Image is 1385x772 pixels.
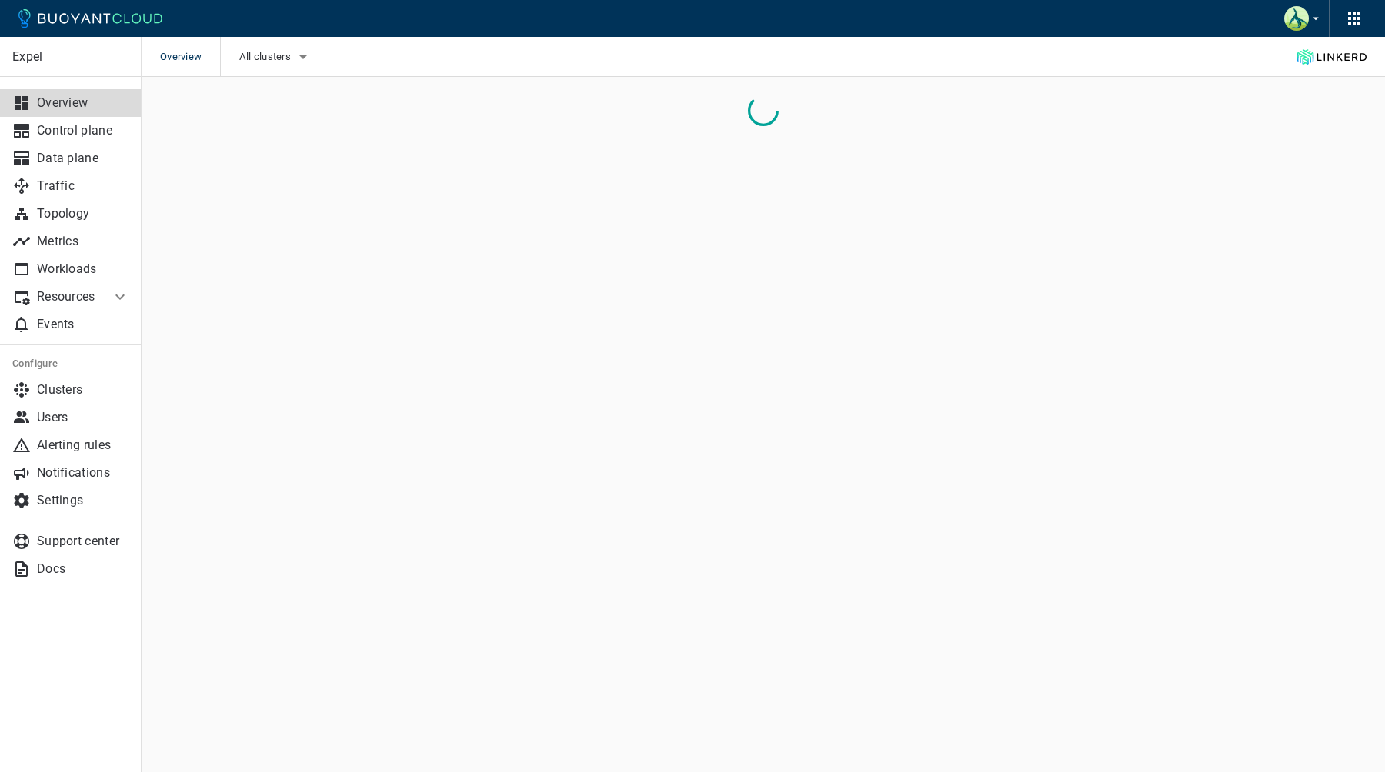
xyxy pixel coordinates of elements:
p: Expel [12,49,128,65]
p: Settings [37,493,129,508]
p: Topology [37,206,129,221]
p: Users [37,410,129,425]
p: Docs [37,561,129,577]
p: Control plane [37,123,129,138]
p: Data plane [37,151,129,166]
p: Metrics [37,234,129,249]
span: All clusters [239,51,294,63]
p: Workloads [37,261,129,277]
p: Events [37,317,129,332]
p: Overview [37,95,129,111]
p: Traffic [37,178,129,194]
p: Support center [37,534,129,549]
p: Resources [37,289,98,304]
span: Overview [160,37,220,77]
p: Clusters [37,382,129,398]
button: All clusters [239,45,312,68]
p: Alerting rules [37,438,129,453]
img: Ethan Miller [1284,6,1309,31]
p: Notifications [37,465,129,481]
h5: Configure [12,358,129,370]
